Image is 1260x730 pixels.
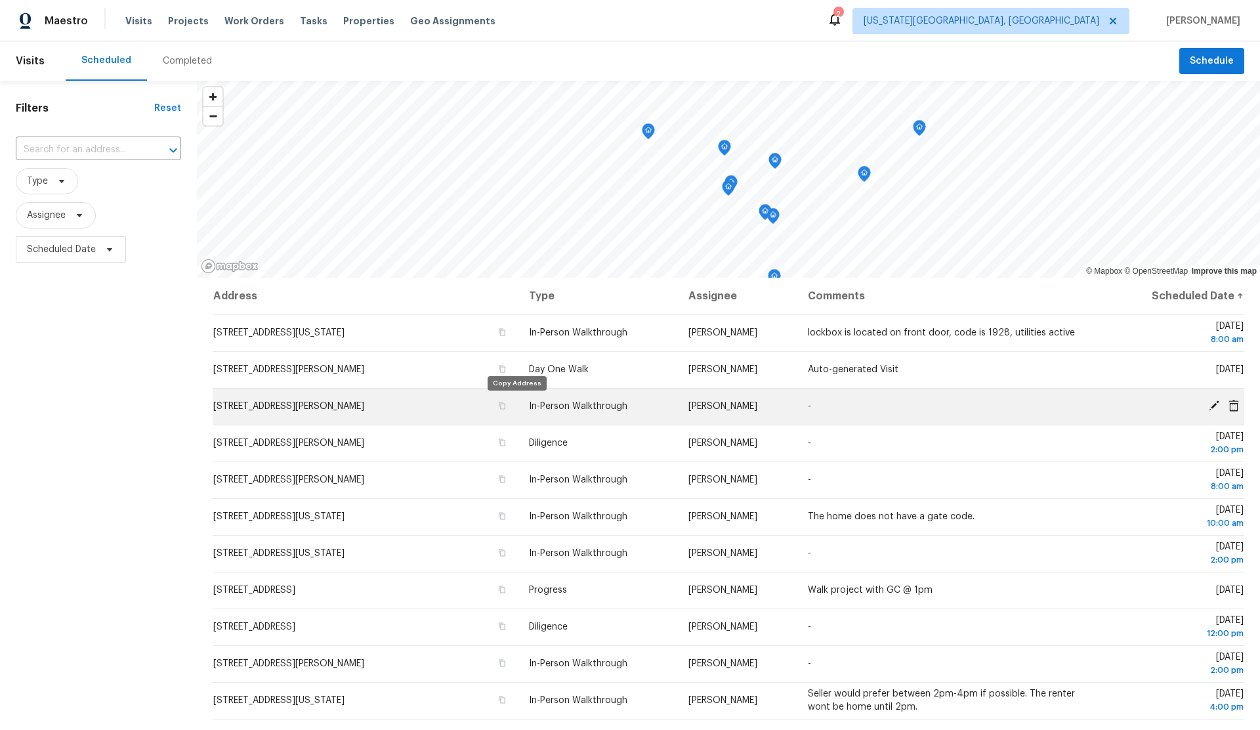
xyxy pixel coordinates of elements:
button: Copy Address [496,657,508,669]
input: Search for an address... [16,140,144,160]
span: [PERSON_NAME] [688,328,757,337]
button: Copy Address [496,620,508,632]
span: [DATE] [1216,365,1244,374]
span: [PERSON_NAME] [688,402,757,411]
span: The home does not have a gate code. [808,512,975,521]
button: Zoom out [203,106,222,125]
span: [DATE] [1118,616,1244,640]
span: [STREET_ADDRESS][PERSON_NAME] [213,439,364,448]
span: In-Person Walkthrough [529,659,627,668]
div: 2:00 pm [1118,664,1244,677]
span: [PERSON_NAME] [688,365,757,374]
span: [DATE] [1118,653,1244,677]
span: [STREET_ADDRESS][PERSON_NAME] [213,402,364,411]
span: [DATE] [1118,689,1244,714]
span: [PERSON_NAME] [688,475,757,484]
span: [PERSON_NAME] [688,439,757,448]
div: 8:00 am [1118,333,1244,346]
span: - [808,549,811,558]
span: Walk project with GC @ 1pm [808,586,933,595]
a: Mapbox [1086,267,1122,276]
span: In-Person Walkthrough [529,402,627,411]
div: 2:00 pm [1118,443,1244,456]
a: OpenStreetMap [1124,267,1188,276]
span: Maestro [45,14,88,28]
button: Schedule [1179,48,1244,75]
span: Geo Assignments [410,14,495,28]
h1: Filters [16,102,154,115]
canvas: Map [197,81,1260,278]
div: 2 [833,8,843,21]
span: [STREET_ADDRESS][US_STATE] [213,512,345,521]
button: Copy Address [496,326,508,338]
div: Map marker [768,269,781,290]
span: [STREET_ADDRESS][PERSON_NAME] [213,365,364,374]
span: Work Orders [224,14,284,28]
span: Visits [125,14,152,28]
span: In-Person Walkthrough [529,696,627,705]
button: Open [164,141,182,160]
span: [US_STATE][GEOGRAPHIC_DATA], [GEOGRAPHIC_DATA] [864,14,1099,28]
span: [PERSON_NAME] [688,512,757,521]
span: Diligence [529,439,568,448]
span: [DATE] [1118,505,1244,530]
span: Cancel [1224,400,1244,412]
span: [PERSON_NAME] [688,549,757,558]
div: 2:00 pm [1118,553,1244,567]
th: Assignee [678,278,798,314]
button: Copy Address [496,694,508,706]
span: [DATE] [1118,542,1244,567]
span: - [808,439,811,448]
div: 12:00 pm [1118,627,1244,640]
span: Visits [16,47,45,75]
a: Improve this map [1192,267,1257,276]
div: Scheduled [81,54,131,67]
span: [STREET_ADDRESS][US_STATE] [213,696,345,705]
div: Map marker [718,140,731,160]
span: In-Person Walkthrough [529,475,627,484]
span: Schedule [1190,53,1234,70]
div: Completed [163,54,212,68]
span: [PERSON_NAME] [688,586,757,595]
button: Copy Address [496,584,508,595]
span: Properties [343,14,394,28]
span: [DATE] [1118,322,1244,346]
button: Copy Address [496,510,508,522]
span: In-Person Walkthrough [529,328,627,337]
div: Map marker [858,166,871,186]
span: Tasks [300,16,327,26]
div: 10:00 am [1118,517,1244,530]
div: Map marker [766,208,780,228]
span: Day One Walk [529,365,589,374]
span: [STREET_ADDRESS] [213,586,295,595]
a: Mapbox homepage [201,259,259,274]
th: Comments [797,278,1107,314]
th: Scheduled Date ↑ [1107,278,1244,314]
span: [STREET_ADDRESS][PERSON_NAME] [213,475,364,484]
span: [STREET_ADDRESS] [213,622,295,632]
div: Map marker [724,175,738,196]
span: Scheduled Date [27,243,96,256]
span: [STREET_ADDRESS][US_STATE] [213,328,345,337]
span: In-Person Walkthrough [529,512,627,521]
span: [STREET_ADDRESS][US_STATE] [213,549,345,558]
th: Type [518,278,677,314]
span: In-Person Walkthrough [529,549,627,558]
div: Map marker [759,204,772,225]
span: - [808,475,811,484]
div: 4:00 pm [1118,700,1244,714]
span: Diligence [529,622,568,632]
span: [DATE] [1216,586,1244,595]
div: Map marker [913,120,926,140]
span: [PERSON_NAME] [688,622,757,632]
span: [PERSON_NAME] [1161,14,1240,28]
button: Zoom in [203,87,222,106]
span: [PERSON_NAME] [688,696,757,705]
span: [DATE] [1118,432,1244,456]
span: - [808,622,811,632]
span: Auto-generated Visit [808,365,898,374]
span: Projects [168,14,209,28]
button: Copy Address [496,363,508,375]
span: Edit [1204,400,1224,412]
